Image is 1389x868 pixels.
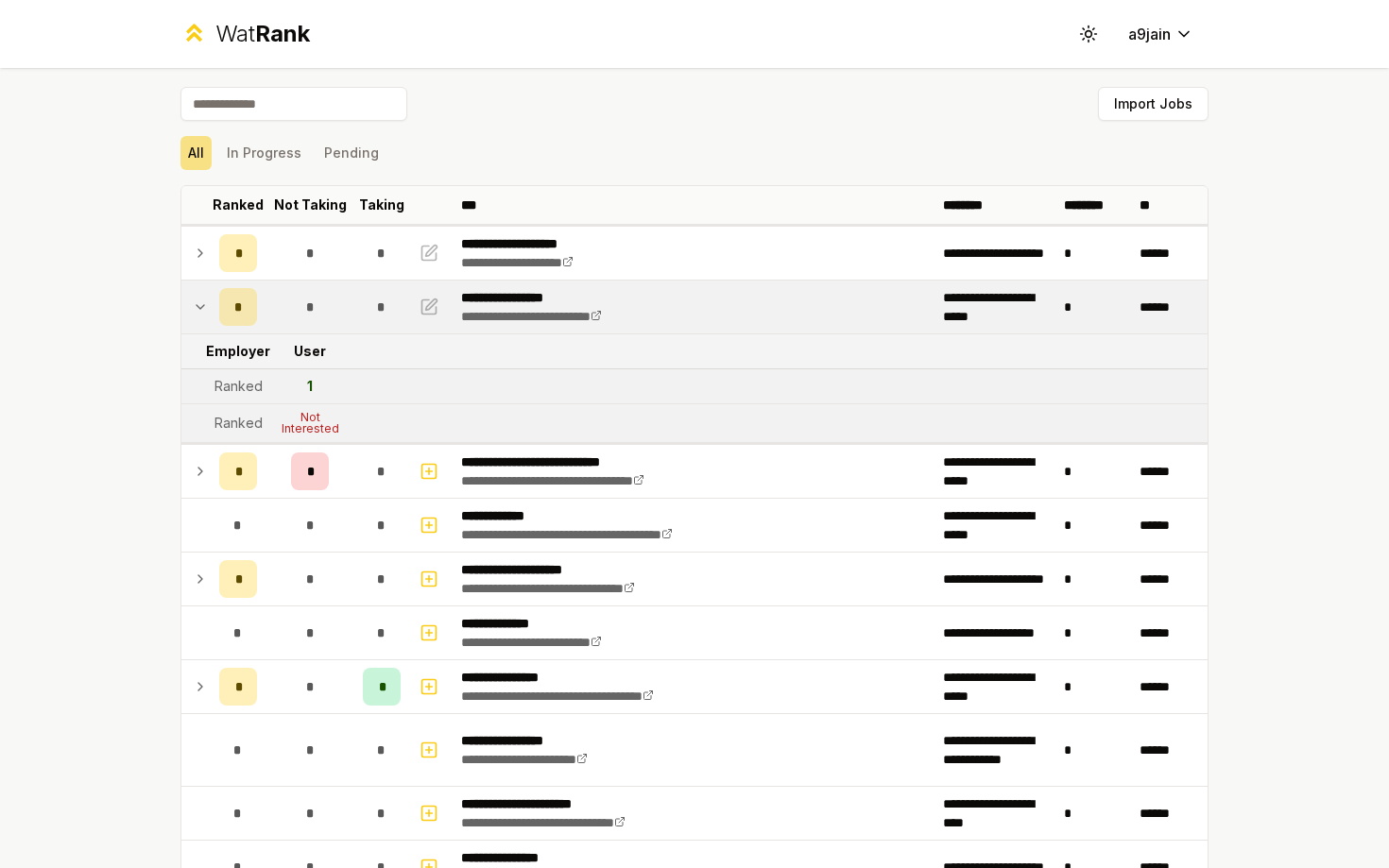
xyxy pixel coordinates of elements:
div: Ranked [214,414,263,433]
button: In Progress [219,136,309,170]
td: Employer [212,334,265,368]
p: Not Taking [274,196,347,214]
div: Wat [215,19,310,49]
a: WatRank [180,19,310,49]
button: All [180,136,212,170]
td: User [265,334,355,368]
div: Ranked [214,377,263,396]
span: a9jain [1128,23,1171,45]
button: a9jain [1113,17,1209,51]
div: Not Interested [272,412,348,434]
p: Taking [359,196,404,214]
p: Ranked [213,196,264,214]
button: Pending [317,136,386,170]
div: 1 [307,377,313,396]
span: Rank [255,20,310,47]
button: Import Jobs [1098,87,1209,121]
